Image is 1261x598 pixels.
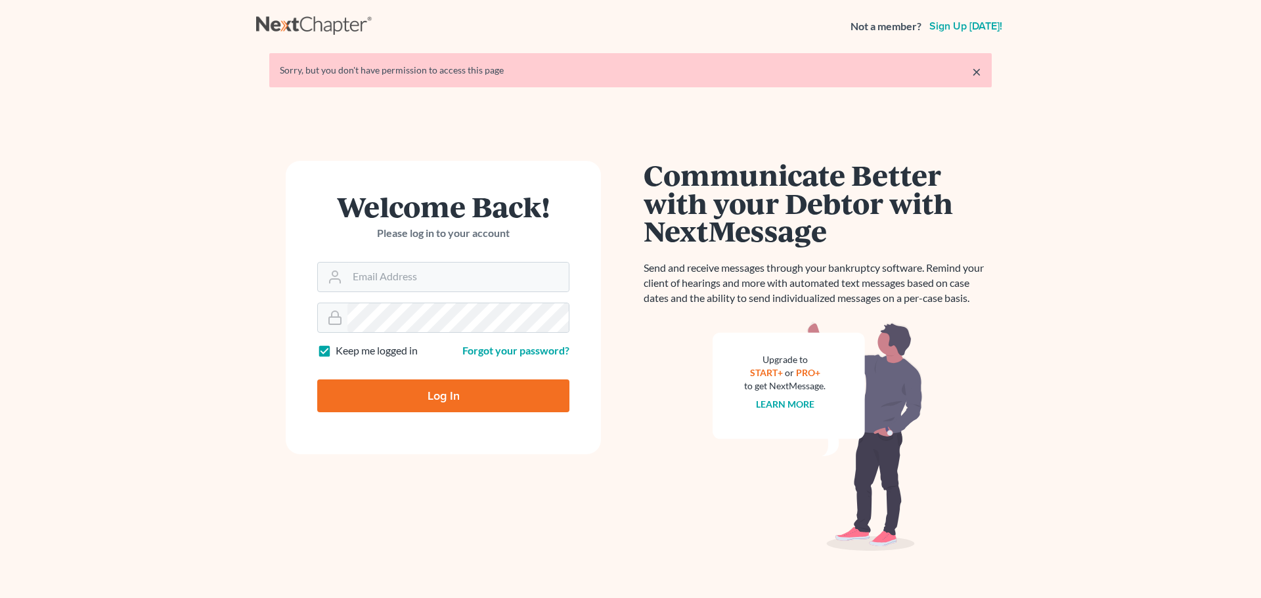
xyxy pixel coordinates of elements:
span: or [785,367,794,378]
a: START+ [750,367,783,378]
div: Upgrade to [744,353,826,366]
a: Learn more [756,398,814,410]
a: PRO+ [796,367,820,378]
input: Email Address [347,263,569,291]
div: to get NextMessage. [744,379,826,393]
h1: Welcome Back! [317,192,569,221]
strong: Not a member? [851,19,921,34]
p: Send and receive messages through your bankruptcy software. Remind your client of hearings and mo... [644,261,992,306]
label: Keep me logged in [336,343,418,358]
input: Log In [317,379,569,412]
img: nextmessage_bg-59042aed3d76b12b5cd301f8e5b87938c9018125f34e5fa2b7a6b67550977c72.svg [713,322,923,551]
a: × [972,64,981,79]
div: Sorry, but you don't have permission to access this page [280,64,981,77]
a: Sign up [DATE]! [927,21,1005,32]
a: Forgot your password? [462,344,569,356]
h1: Communicate Better with your Debtor with NextMessage [644,161,992,245]
p: Please log in to your account [317,226,569,241]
